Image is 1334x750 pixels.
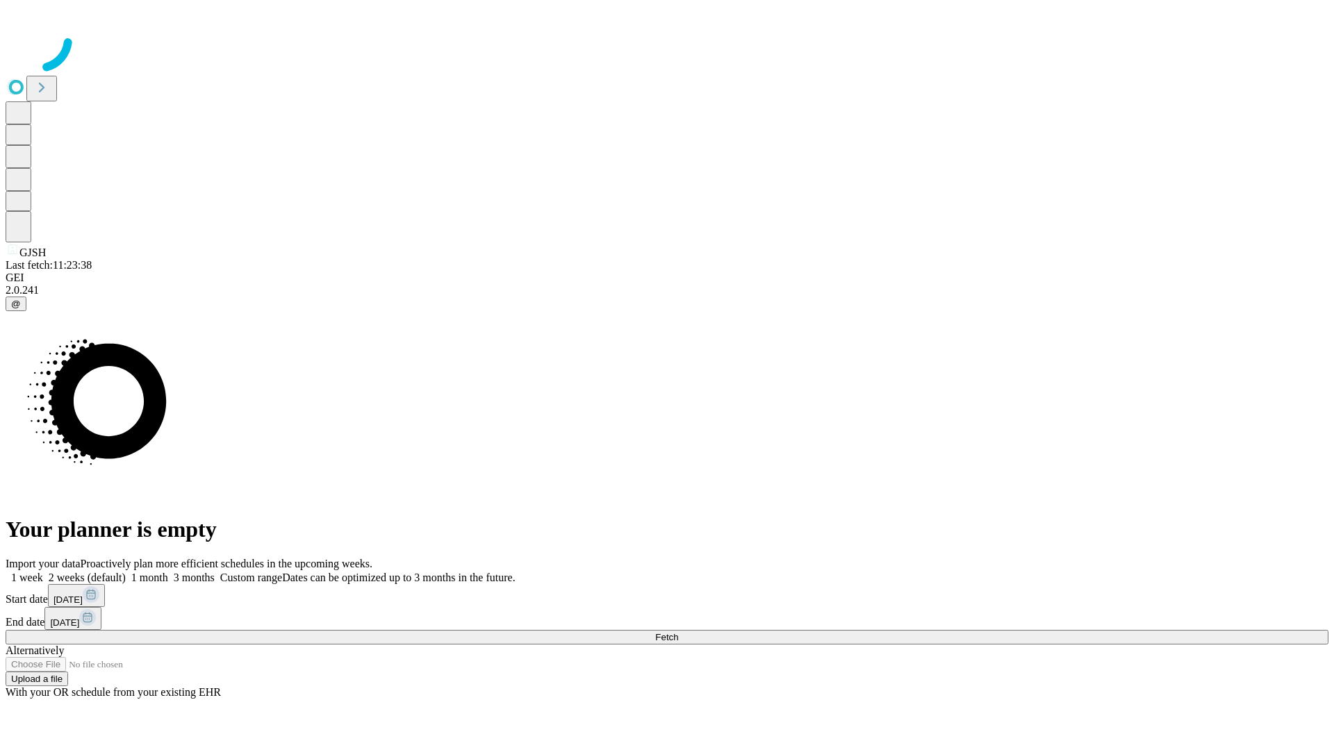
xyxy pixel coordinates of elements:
[655,632,678,642] span: Fetch
[6,686,221,698] span: With your OR schedule from your existing EHR
[50,617,79,628] span: [DATE]
[6,297,26,311] button: @
[6,672,68,686] button: Upload a file
[282,572,515,583] span: Dates can be optimized up to 3 months in the future.
[49,572,126,583] span: 2 weeks (default)
[6,284,1328,297] div: 2.0.241
[6,630,1328,644] button: Fetch
[11,299,21,309] span: @
[48,584,105,607] button: [DATE]
[6,584,1328,607] div: Start date
[6,272,1328,284] div: GEI
[6,644,64,656] span: Alternatively
[44,607,101,630] button: [DATE]
[174,572,215,583] span: 3 months
[220,572,282,583] span: Custom range
[11,572,43,583] span: 1 week
[81,558,372,569] span: Proactively plan more efficient schedules in the upcoming weeks.
[6,259,92,271] span: Last fetch: 11:23:38
[19,247,46,258] span: GJSH
[6,607,1328,630] div: End date
[6,558,81,569] span: Import your data
[6,517,1328,542] h1: Your planner is empty
[131,572,168,583] span: 1 month
[53,594,83,605] span: [DATE]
